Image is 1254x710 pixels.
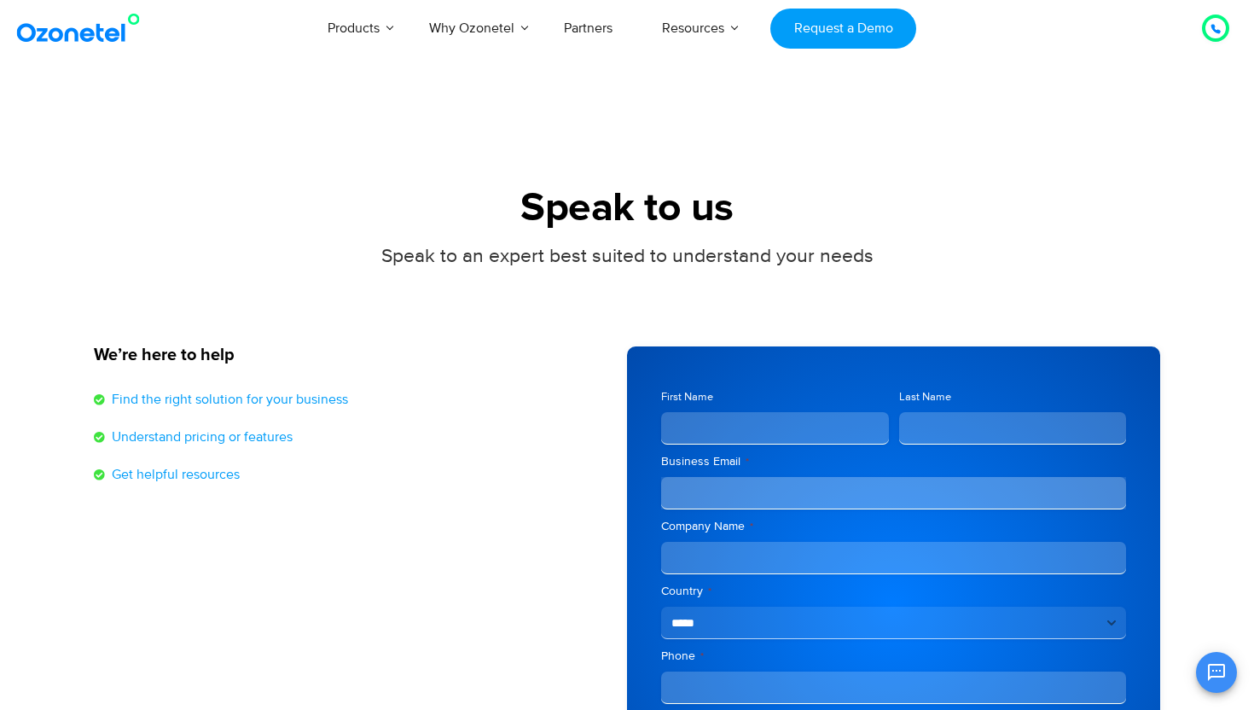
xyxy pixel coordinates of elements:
[107,427,293,447] span: Understand pricing or features
[661,453,1126,470] label: Business Email
[94,185,1160,232] h1: Speak to us
[661,389,889,405] label: First Name
[94,346,610,364] h5: We’re here to help
[661,648,1126,665] label: Phone
[107,464,240,485] span: Get helpful resources
[1196,652,1237,693] button: Open chat
[661,583,1126,600] label: Country
[661,518,1126,535] label: Company Name
[770,9,916,49] a: Request a Demo
[107,389,348,410] span: Find the right solution for your business
[899,389,1127,405] label: Last Name
[381,244,874,268] span: Speak to an expert best suited to understand your needs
